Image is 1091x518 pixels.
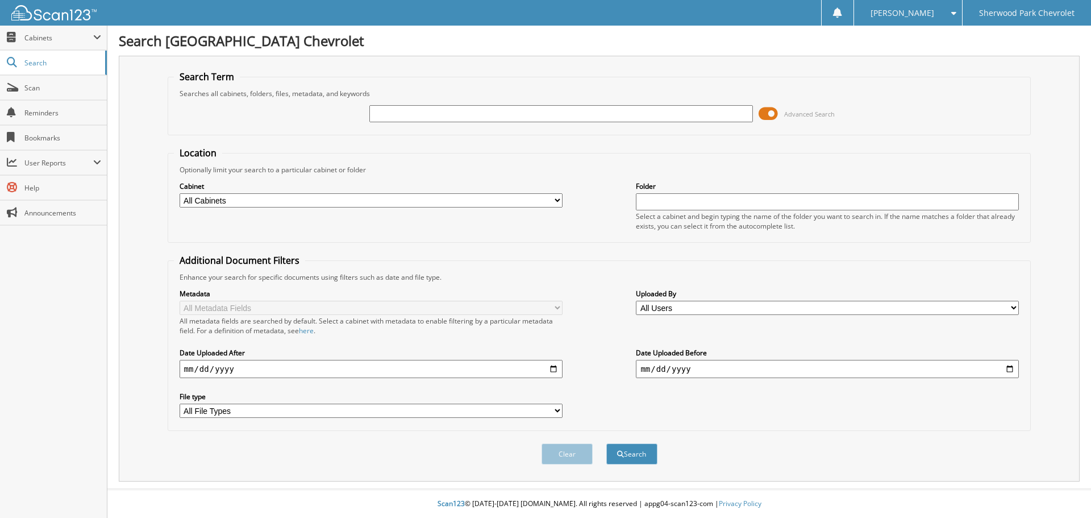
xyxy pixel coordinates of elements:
input: start [180,360,563,378]
span: Announcements [24,208,101,218]
h1: Search [GEOGRAPHIC_DATA] Chevrolet [119,31,1080,50]
span: Scan [24,83,101,93]
legend: Location [174,147,222,159]
label: Date Uploaded Before [636,348,1019,358]
label: Uploaded By [636,289,1019,299]
div: Searches all cabinets, folders, files, metadata, and keywords [174,89,1025,98]
legend: Search Term [174,71,240,83]
span: Search [24,58,99,68]
span: Bookmarks [24,133,101,143]
span: Scan123 [438,499,465,508]
img: scan123-logo-white.svg [11,5,97,20]
button: Search [606,444,657,465]
label: Cabinet [180,181,563,191]
label: File type [180,392,563,401]
a: here [299,326,314,335]
label: Folder [636,181,1019,191]
span: Cabinets [24,33,93,43]
div: All metadata fields are searched by default. Select a cabinet with metadata to enable filtering b... [180,316,563,335]
div: Enhance your search for specific documents using filters such as date and file type. [174,272,1025,282]
div: Select a cabinet and begin typing the name of the folder you want to search in. If the name match... [636,212,1019,231]
label: Metadata [180,289,563,299]
input: end [636,360,1019,378]
span: Help [24,183,101,193]
span: Sherwood Park Chevrolet [979,10,1075,16]
span: Advanced Search [784,110,835,118]
div: Optionally limit your search to a particular cabinet or folder [174,165,1025,175]
span: User Reports [24,158,93,168]
button: Clear [542,444,593,465]
span: [PERSON_NAME] [871,10,934,16]
legend: Additional Document Filters [174,254,305,267]
div: © [DATE]-[DATE] [DOMAIN_NAME]. All rights reserved | appg04-scan123-com | [107,490,1091,518]
label: Date Uploaded After [180,348,563,358]
span: Reminders [24,108,101,118]
a: Privacy Policy [719,499,761,508]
